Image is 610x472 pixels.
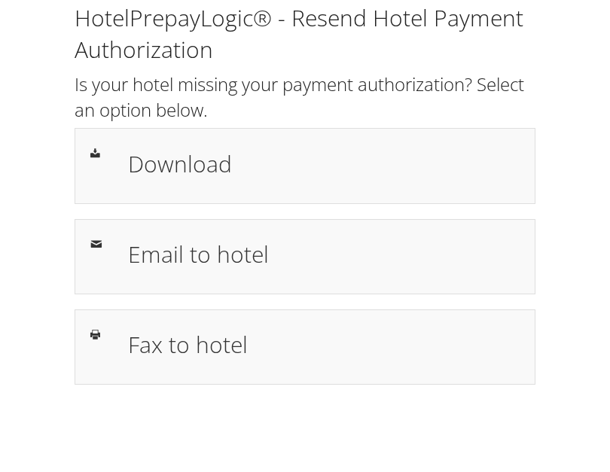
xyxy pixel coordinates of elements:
[128,147,520,181] h1: Download
[75,72,535,122] h2: Is your hotel missing your payment authorization? Select an option below.
[75,128,535,203] a: Download
[128,327,520,361] h1: Fax to hotel
[75,309,535,385] a: Fax to hotel
[75,2,535,65] h1: HotelPrepayLogic® - Resend Hotel Payment Authorization
[128,237,520,271] h1: Email to hotel
[75,219,535,294] a: Email to hotel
